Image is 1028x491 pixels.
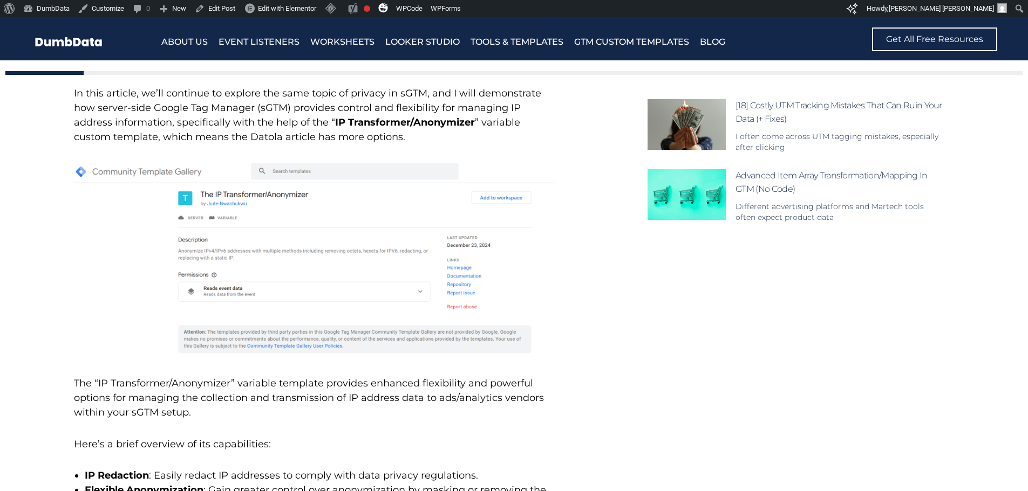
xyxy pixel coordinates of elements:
[872,27,997,51] a: Get All Free Resources
[85,468,555,483] li: : Easily redact IP addresses to comply with data privacy regulations.
[471,34,563,50] a: Tools & Templates
[700,34,725,50] a: Blog
[385,34,460,50] a: Looker Studio
[886,35,983,44] span: Get All Free Resources
[258,4,316,12] span: Edit with Elementor
[74,376,555,420] p: The “IP Transformer/Anonymizer” variable template provides enhanced flexibility and powerful opti...
[736,131,944,153] p: I often come across UTM tagging mistakes, especially after clicking
[889,4,994,12] span: [PERSON_NAME] [PERSON_NAME]
[310,34,375,50] a: Worksheets
[74,437,555,452] p: Here’s a brief overview of its capabilities:
[219,34,299,50] a: Event Listeners
[378,3,388,12] img: svg+xml;base64,PHN2ZyB4bWxucz0iaHR0cDovL3d3dy53My5vcmcvMjAwMC9zdmciIHZpZXdCb3g9IjAgMCAzMiAzMiI+PG...
[736,201,944,223] p: Different advertising platforms and Martech tools often expect product data
[74,86,555,144] p: In this article, we’ll continue to explore the same topic of privacy in sGTM, and I will demonstr...
[736,100,942,124] a: [18] Costly UTM Tracking Mistakes That Can Ruin Your Data (+ Fixes)
[364,5,370,12] div: Focus keyphrase not set
[161,34,802,50] nav: Menu
[736,170,927,194] a: Advanced Item Array Transformation/Mapping In GTM (No Code)
[161,34,208,50] a: About Us
[574,34,689,50] a: GTM Custom Templates
[335,116,475,128] strong: IP Transformer/Anonymizer
[85,469,149,481] strong: IP Redaction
